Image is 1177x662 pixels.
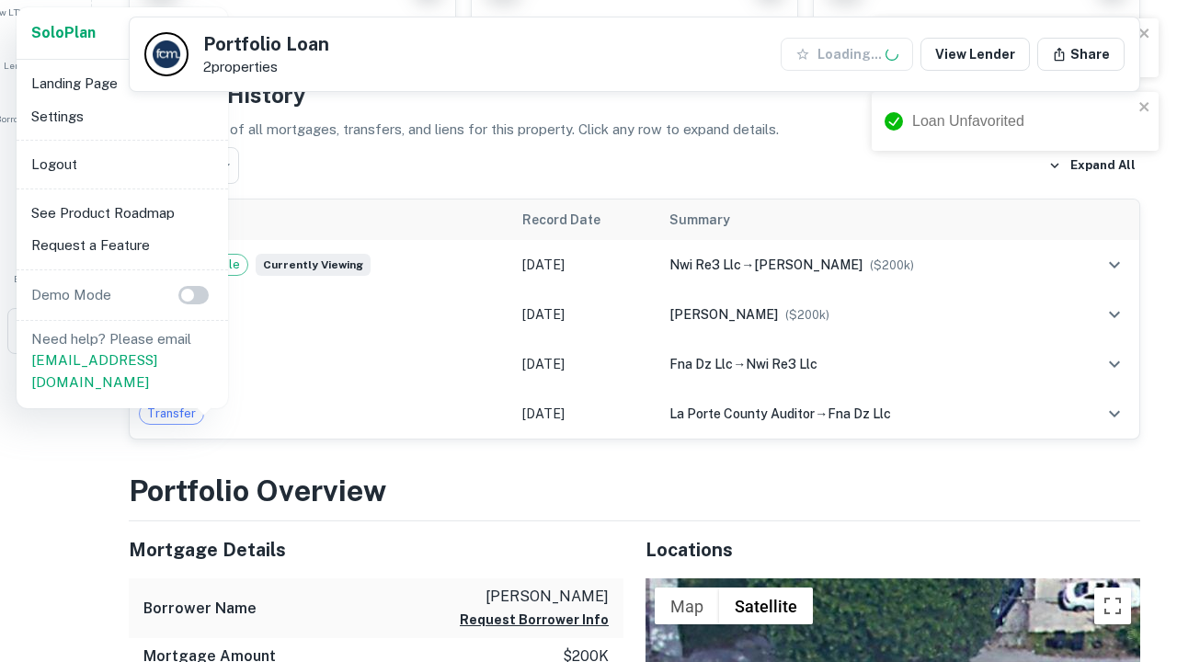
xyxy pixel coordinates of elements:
[1085,456,1177,544] iframe: Chat Widget
[24,197,221,230] li: See Product Roadmap
[31,352,157,390] a: [EMAIL_ADDRESS][DOMAIN_NAME]
[31,22,96,44] a: SoloPlan
[31,328,213,394] p: Need help? Please email
[1138,26,1151,43] button: close
[912,110,1133,132] div: Loan Unfavorited
[920,38,1030,71] a: View Lender
[24,148,221,181] li: Logout
[31,24,96,41] strong: Solo Plan
[24,284,119,306] p: Demo Mode
[24,67,221,100] li: Landing Page
[203,35,329,53] h5: Portfolio Loan
[1138,99,1151,117] button: close
[24,229,221,262] li: Request a Feature
[203,59,329,75] p: 2 properties
[1037,38,1125,71] button: Share
[24,100,221,133] li: Settings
